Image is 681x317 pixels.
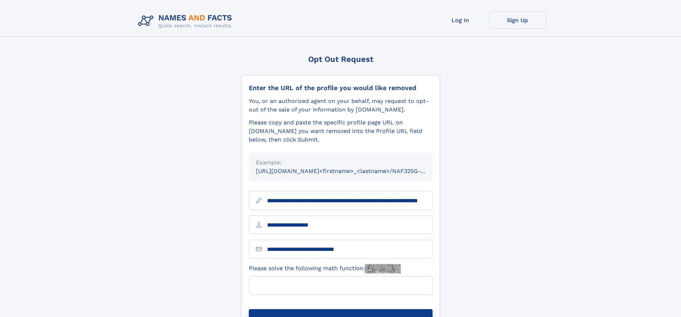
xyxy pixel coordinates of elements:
div: Enter the URL of the profile you would like removed [249,84,433,92]
div: Opt Out Request [241,55,440,64]
div: Example: [256,158,425,167]
a: Log In [432,11,489,29]
div: Please copy and paste the specific profile page URL on [DOMAIN_NAME] you want removed into the Pr... [249,118,433,144]
small: [URL][DOMAIN_NAME]<firstname>_<lastname>/NAF325G-xxxxxxxx [256,168,446,174]
div: You, or an authorized agent on your behalf, may request to opt-out of the sale of your informatio... [249,97,433,114]
img: Logo Names and Facts [135,11,238,31]
label: Please solve the following math function: [249,264,401,273]
a: Sign Up [489,11,546,29]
